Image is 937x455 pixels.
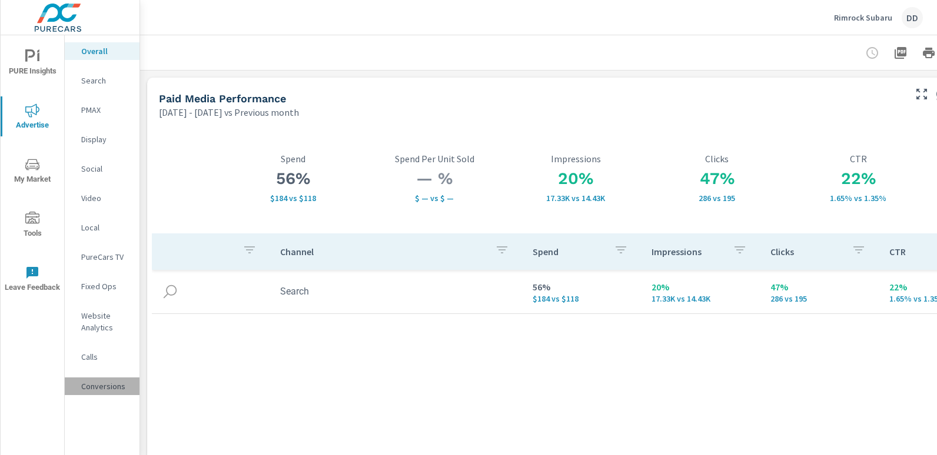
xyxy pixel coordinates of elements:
[159,105,299,119] p: [DATE] - [DATE] vs Previous month
[788,153,929,164] p: CTR
[4,158,61,186] span: My Market
[81,104,130,116] p: PMAX
[646,169,788,189] h3: 47%
[81,310,130,333] p: Website Analytics
[81,351,130,363] p: Calls
[788,193,929,203] p: 1.65% vs 1.35%
[533,246,604,257] p: Spend
[646,193,788,203] p: 286 vs 195
[81,222,130,233] p: Local
[65,348,139,366] div: Calls
[533,280,633,294] p: 56%
[4,49,61,78] span: PURE Insights
[4,266,61,295] span: Leave Feedback
[4,103,61,132] span: Advertise
[364,169,505,189] h3: — %
[271,276,523,306] td: Search
[889,41,912,65] button: "Export Report to PDF"
[81,280,130,292] p: Fixed Ops
[222,193,364,203] p: $184 vs $118
[65,160,139,178] div: Social
[1,35,64,306] div: nav menu
[81,133,130,145] p: Display
[652,246,723,257] p: Impressions
[505,169,646,189] h3: 20%
[533,294,633,303] p: $184 vs $118
[4,212,61,240] span: Tools
[65,307,139,336] div: Website Analytics
[364,193,505,203] p: $ — vs $ —
[65,42,139,60] div: Overall
[364,153,505,164] p: Spend Per Unit Sold
[65,248,139,266] div: PureCars TV
[280,246,486,257] p: Channel
[81,192,130,204] p: Video
[159,92,286,105] h5: Paid Media Performance
[65,377,139,395] div: Conversions
[505,153,646,164] p: Impressions
[770,294,870,303] p: 286 vs 195
[81,163,130,175] p: Social
[652,294,752,303] p: 17,334 vs 14,428
[65,219,139,236] div: Local
[902,7,923,28] div: DD
[834,12,892,23] p: Rimrock Subaru
[161,283,179,300] img: icon-search.svg
[65,277,139,295] div: Fixed Ops
[646,153,788,164] p: Clicks
[81,45,130,57] p: Overall
[652,280,752,294] p: 20%
[788,169,929,189] h3: 22%
[81,75,130,86] p: Search
[65,131,139,148] div: Display
[65,189,139,207] div: Video
[505,193,646,203] p: 17,334 vs 14,428
[65,101,139,119] div: PMAX
[81,251,130,263] p: PureCars TV
[770,246,842,257] p: Clicks
[770,280,870,294] p: 47%
[65,72,139,89] div: Search
[912,85,931,103] button: Make Fullscreen
[222,153,364,164] p: Spend
[222,169,364,189] h3: 56%
[81,380,130,392] p: Conversions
